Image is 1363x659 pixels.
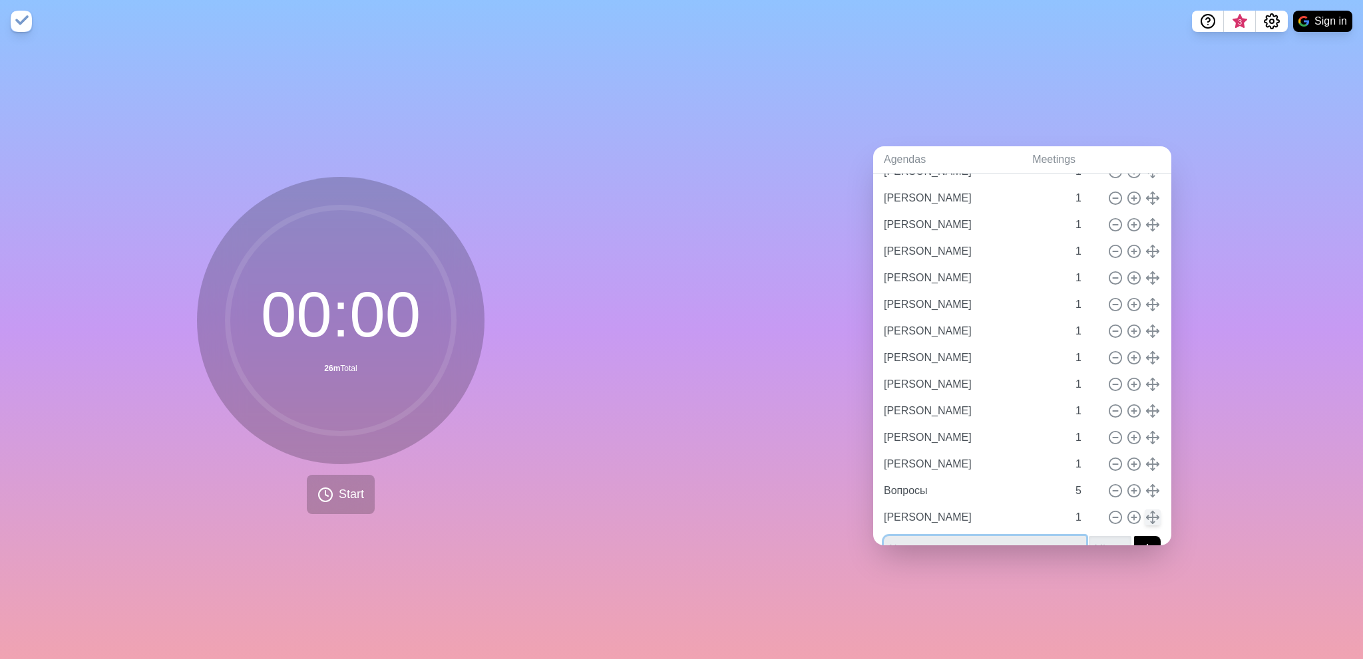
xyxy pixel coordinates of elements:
a: Meetings [1022,146,1171,174]
input: Name [878,211,1068,238]
input: Mins [1070,265,1102,291]
input: Name [878,451,1068,477]
input: Mins [1070,451,1102,477]
button: Sign in [1293,11,1352,32]
input: Mins [1070,344,1102,371]
img: timeblocks logo [11,11,32,32]
input: Name [878,185,1068,211]
input: Mins [1070,211,1102,238]
input: Name [878,398,1068,424]
input: Mins [1070,238,1102,265]
input: Name [878,265,1068,291]
input: Name [884,536,1086,563]
a: Agendas [873,146,1022,174]
input: Name [878,318,1068,344]
input: Mins [1070,477,1102,504]
input: Name [878,424,1068,451]
span: 3 [1235,17,1245,27]
input: Name [878,504,1068,531]
button: Settings [1256,11,1288,32]
input: Name [878,477,1068,504]
button: What’s new [1224,11,1256,32]
input: Mins [1070,398,1102,424]
input: Name [878,344,1068,371]
button: Help [1192,11,1224,32]
input: Mins [1089,536,1131,563]
img: google logo [1298,16,1309,27]
button: Start [307,475,375,514]
input: Mins [1070,424,1102,451]
input: Name [878,238,1068,265]
input: Mins [1070,291,1102,318]
input: Mins [1070,504,1102,531]
span: Start [339,485,364,503]
input: Mins [1070,371,1102,398]
input: Name [878,371,1068,398]
input: Mins [1070,185,1102,211]
input: Name [878,291,1068,318]
input: Mins [1070,318,1102,344]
